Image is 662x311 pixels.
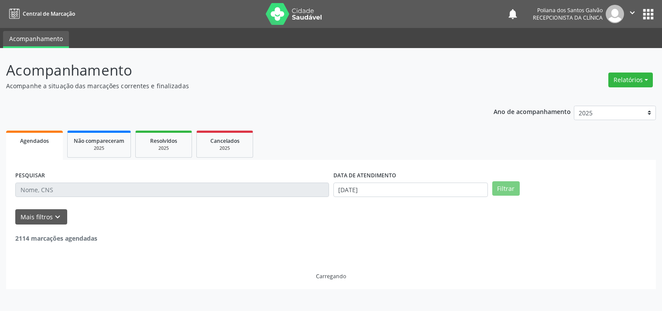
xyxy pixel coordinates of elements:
p: Acompanhamento [6,59,461,81]
div: Poliana dos Santos Galvão [533,7,603,14]
p: Ano de acompanhamento [494,106,571,117]
label: DATA DE ATENDIMENTO [333,169,396,183]
span: Recepcionista da clínica [533,14,603,21]
button: Mais filtroskeyboard_arrow_down [15,209,67,225]
input: Nome, CNS [15,183,329,197]
i:  [628,8,637,17]
span: Agendados [20,137,49,145]
button: Relatórios [608,73,653,87]
div: 2025 [142,145,185,152]
input: Selecione um intervalo [333,183,488,197]
label: PESQUISAR [15,169,45,183]
img: img [606,5,624,23]
i: keyboard_arrow_down [53,212,62,222]
span: Resolvidos [150,137,177,145]
strong: 2114 marcações agendadas [15,234,97,242]
button:  [624,5,641,23]
a: Central de Marcação [6,7,75,21]
span: Central de Marcação [23,10,75,17]
span: Cancelados [210,137,240,145]
div: 2025 [74,145,124,152]
span: Não compareceram [74,137,124,145]
p: Acompanhe a situação das marcações correntes e finalizadas [6,81,461,90]
a: Acompanhamento [3,31,69,48]
button: Filtrar [492,181,520,196]
button: notifications [507,8,519,20]
div: 2025 [203,145,247,152]
div: Carregando [316,273,346,280]
button: apps [641,7,656,22]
